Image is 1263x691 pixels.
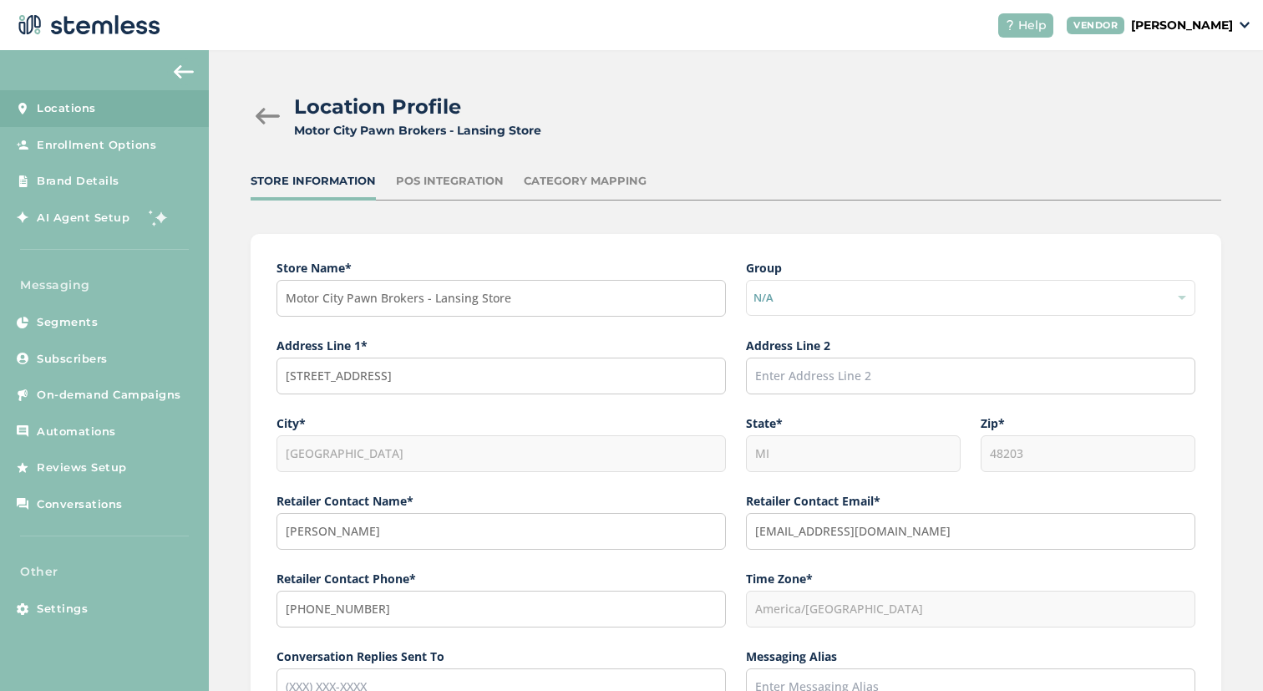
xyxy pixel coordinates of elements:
input: Enter Contact Email [746,513,1195,550]
label: Retailer Contact Email [746,492,1195,510]
label: State [746,414,961,432]
label: Messaging Alias [746,648,1195,665]
input: Enter Store Name [276,280,726,317]
label: Store Name [276,259,726,277]
input: Start typing [276,358,726,394]
label: Address Line 2 [746,337,1195,354]
iframe: Chat Widget [1179,611,1263,691]
input: Enter Contact Name [276,513,726,550]
span: Reviews Setup [37,460,127,476]
label: City [276,414,726,432]
input: Enter Address Line 2 [746,358,1195,394]
div: Motor City Pawn Brokers - Lansing Store [294,122,541,140]
div: Store Information [251,173,376,190]
label: Group [746,259,1195,277]
span: AI Agent Setup [37,210,129,226]
span: Conversations [37,496,123,513]
span: Locations [37,100,96,117]
span: Enrollment Options [37,137,156,154]
span: Segments [37,314,98,331]
img: icon-arrow-back-accent-c549486e.svg [174,65,194,79]
span: On-demand Campaigns [37,387,181,404]
label: Retailer Contact Name [276,492,726,510]
img: logo-dark-0685b13c.svg [13,8,160,42]
input: (XXX) XXX-XXXX [276,591,726,627]
div: Category Mapping [524,173,647,190]
h2: Location Profile [294,92,461,122]
label: Conversation Replies Sent To [276,648,726,665]
span: Brand Details [37,173,119,190]
label: Time Zone [746,570,1195,587]
span: Automations [37,424,116,440]
div: VENDOR [1067,17,1124,34]
img: icon-help-white-03924b79.svg [1005,20,1015,30]
label: Retailer Contact Phone* [276,570,726,587]
img: icon_down-arrow-small-66adaf34.svg [1240,22,1250,28]
label: Address Line 1* [276,337,726,354]
label: Zip [981,414,1195,432]
span: Help [1018,17,1047,34]
img: glitter-stars-b7820f95.gif [142,201,175,234]
p: [PERSON_NAME] [1131,17,1233,34]
span: Settings [37,601,88,617]
div: POS Integration [396,173,504,190]
span: Subscribers [37,351,108,368]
